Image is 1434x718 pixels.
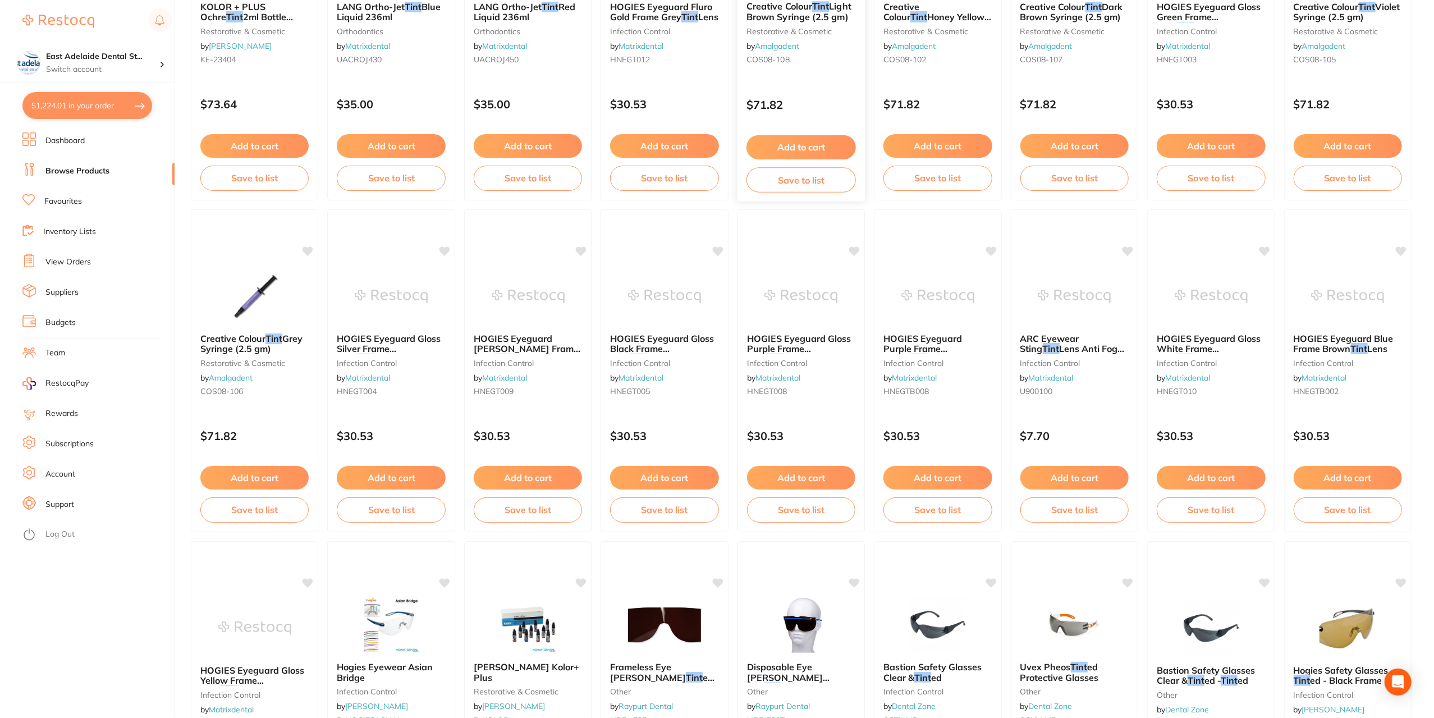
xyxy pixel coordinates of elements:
span: HNEGT008 [747,386,787,396]
button: Add to cart [200,134,309,158]
a: Matrixdental [345,41,390,51]
a: Matrixdental [1029,373,1074,383]
img: Creative Colour Tint Grey Syringe (2.5 gm) [218,268,291,324]
img: Frameless Eye Shields Tinted 725 [628,597,701,653]
a: Subscriptions [45,438,94,450]
em: Tint [686,672,703,683]
a: Amalgadent [892,41,936,51]
button: Save to list [1020,497,1129,522]
span: Lens [1368,343,1388,354]
em: Tint [221,685,237,697]
span: Lens [698,11,718,22]
span: HNEGT004 [337,386,377,396]
small: restorative & cosmetic [200,359,309,368]
a: Dental Zone [1165,705,1209,715]
a: Restocq Logo [22,8,94,34]
span: ed 725 [610,672,714,693]
em: Tint [1177,22,1194,33]
small: restorative & cosmetic [883,27,992,36]
b: LANG Ortho-Jet Tint Red Liquid 236ml [474,2,582,22]
button: Add to cart [746,135,856,159]
span: UACROJ430 [337,54,382,65]
a: Amalgadent [1302,41,1346,51]
span: by [747,373,800,383]
span: by [883,373,937,383]
a: Amalgadent [755,41,799,51]
em: Tint [405,1,422,12]
span: by [474,41,527,51]
em: Tint [910,11,927,22]
span: HOGIES Eyeguard Gloss White Frame Grey [1157,333,1261,365]
span: HOGIES Eyeguard Purple Frame Brown [883,333,962,365]
span: HOGIES Eyeguard Gloss Purple Frame Grey [747,333,851,365]
b: HOGIES Eyeguard Gloss Purple Frame Grey Tint Lens [747,333,855,354]
span: by [200,41,272,51]
span: ed [931,672,942,683]
span: RestocqPay [45,378,89,389]
span: Creative Colour [1020,1,1085,12]
button: Add to cart [883,466,992,490]
b: Creative Colour Tint Light Brown Syringe (2.5 gm) [746,1,856,22]
span: by [1157,373,1210,383]
b: HOGIES Eyeguard Blue Frame Brown Tint Lens [1294,333,1402,354]
b: Frameless Eye Shields Tinted 725 [610,662,718,683]
b: Creative Colour Tint Violet Syringe (2.5 gm) [1294,2,1402,22]
a: [PERSON_NAME] [345,701,408,711]
button: Add to cart [610,466,718,490]
p: $71.82 [1020,98,1129,111]
img: RestocqPay [22,377,36,390]
span: Violet Syringe (2.5 gm) [1294,1,1400,22]
small: infection control [1294,359,1402,368]
p: Switch account [46,64,159,75]
img: Kerr Kolor+ Plus [492,597,565,653]
p: $35.00 [474,98,582,111]
small: restorative & cosmetic [474,687,582,696]
span: Creative Colour [1294,1,1359,12]
span: by [1020,41,1073,51]
button: Save to list [200,497,309,522]
b: HOGIES Eyeguard Gloss Black Frame Grey Tint Lens [610,333,718,354]
a: View Orders [45,257,91,268]
p: $71.82 [200,429,309,442]
span: HNEGT009 [474,386,514,396]
span: Lens [928,354,949,365]
a: Team [45,347,65,359]
button: Save to list [1157,497,1265,522]
b: Bastion Safety Glasses Clear & Tinted - Tinted [1157,665,1265,686]
a: Rewards [45,408,78,419]
b: HOGIES Eyeguard Gloss Yellow Frame Grey Tint Lens [200,665,309,686]
span: UACROJ450 [474,54,519,65]
img: HOGIES Eyeguard Gloss White Frame Grey Tint Lens [1175,268,1248,324]
small: orthodontics [474,27,582,36]
button: Save to list [474,497,582,522]
button: Add to cart [337,466,445,490]
a: Matrixdental [209,705,254,715]
span: HNEGT010 [1157,386,1197,396]
img: Hogies Eyewear Asian Bridge [355,597,428,653]
button: Add to cart [1020,134,1129,158]
span: by [747,701,810,711]
span: ed - Black Frame [1311,675,1382,686]
span: U900100 [1020,386,1053,396]
span: 2ml Bottle Resin Colour Modifier [200,11,293,33]
p: $73.64 [200,98,309,111]
small: infection control [200,690,309,699]
button: Save to list [200,166,309,190]
a: Inventory Lists [43,226,96,237]
em: Tint [764,682,781,693]
em: Tint [812,1,829,12]
span: COS08-108 [746,54,790,65]
span: COS08-106 [200,386,243,396]
button: Add to cart [200,466,309,490]
span: HOGIES Eyeguard [PERSON_NAME] Frame Grey [474,333,580,365]
button: Save to list [883,166,992,190]
img: Disposable Eye Shields 720 Tinted [764,597,837,653]
em: Tint [226,11,243,22]
span: by [610,373,663,383]
span: by [200,373,253,383]
span: HNEGTB002 [1294,386,1339,396]
span: COS08-107 [1020,54,1063,65]
span: Lens [784,354,804,365]
a: Matrixdental [619,373,663,383]
a: Support [45,499,74,510]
